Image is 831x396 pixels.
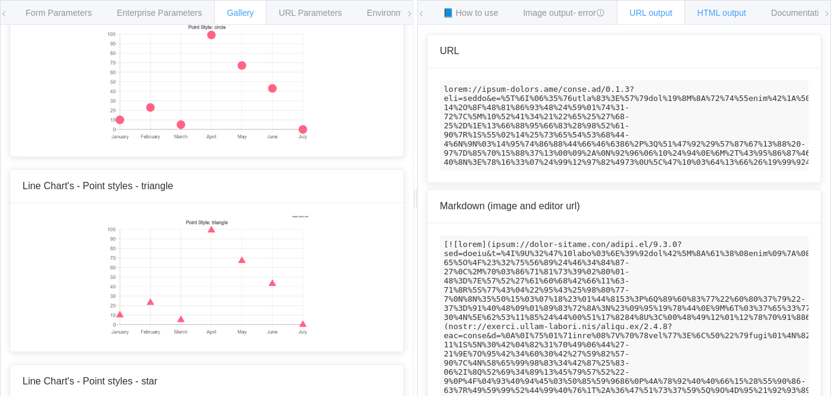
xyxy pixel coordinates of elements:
span: 📘 How to use [443,8,498,18]
img: Static chart exemple [105,20,308,142]
span: URL [440,46,459,56]
span: URL output [630,8,672,18]
span: Image output [523,8,605,18]
span: Markdown (image and editor url) [440,201,580,211]
span: URL Parameters [279,8,342,18]
span: Environments [367,8,419,18]
span: HTML output [697,8,746,18]
span: Form Parameters [26,8,92,18]
img: Static chart exemple [105,215,308,337]
span: - error [573,8,605,18]
span: Line Chart's - Point styles - star [23,376,158,386]
span: Line Chart's - Point styles - triangle [23,181,173,191]
code: lorem://ipsum-dolors.ame/conse.ad/0.1.3?eli=seddo&e=%5T%6I%06%35%76utla%83%3E%57%79dol%19%8M%8A%7... [440,80,808,170]
span: Enterprise Parameters [117,8,202,18]
span: Documentation [771,8,829,18]
span: Gallery [227,8,254,18]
